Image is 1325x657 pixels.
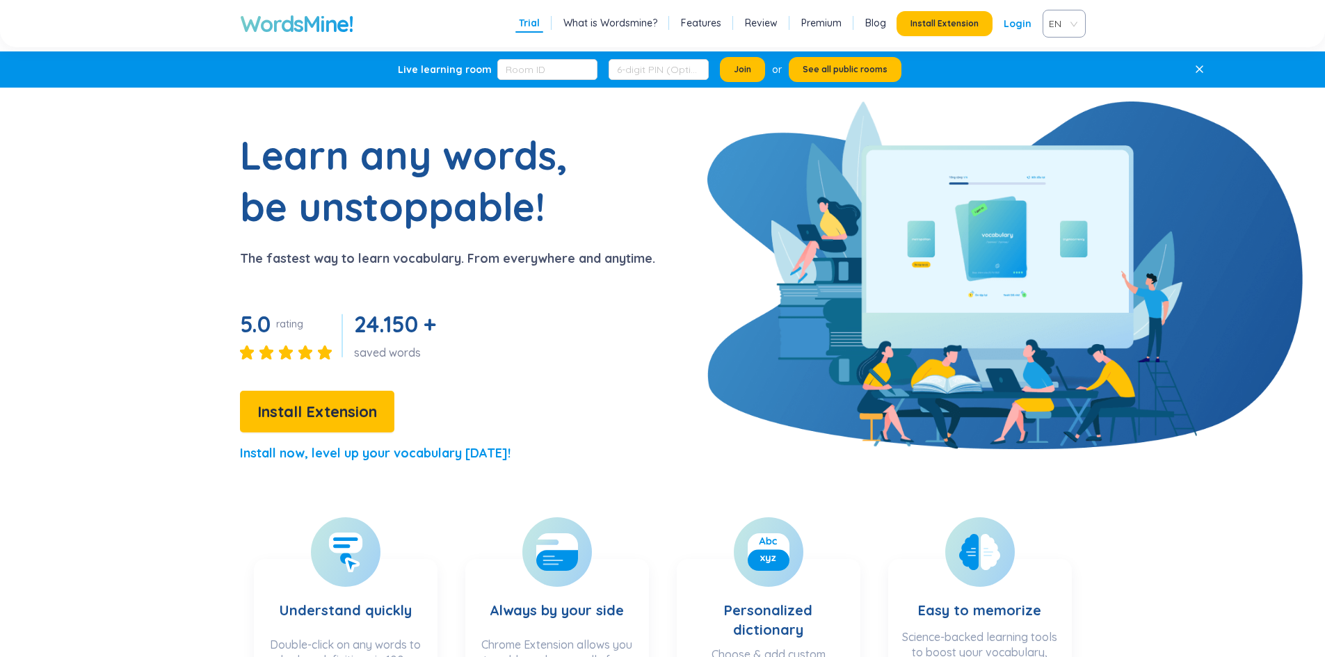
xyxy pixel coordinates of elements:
button: Install Extension [240,391,394,432]
span: Install Extension [257,400,377,424]
a: Premium [801,16,842,30]
button: See all public rooms [789,57,901,82]
span: Join [734,64,751,75]
a: Trial [519,16,540,30]
h1: Learn any words, be unstoppable! [240,129,588,232]
span: VIE [1049,13,1074,34]
a: Features [681,16,721,30]
div: Live learning room [398,63,492,76]
a: What is Wordsmine? [563,16,657,30]
div: saved words [354,345,442,360]
div: or [772,62,782,77]
h3: Understand quickly [280,573,412,630]
h3: Personalized dictionary [691,573,846,640]
a: Review [745,16,778,30]
h3: Always by your side [490,573,624,630]
a: Install Extension [240,406,394,420]
p: The fastest way to learn vocabulary. From everywhere and anytime. [240,249,655,268]
a: WordsMine! [240,10,353,38]
button: Join [720,57,765,82]
span: 24.150 + [354,310,436,338]
a: Login [1004,11,1031,36]
input: 6-digit PIN (Optional) [609,59,709,80]
span: Install Extension [910,18,979,29]
h3: Easy to memorize [918,573,1041,622]
div: rating [276,317,303,331]
p: Install now, level up your vocabulary [DATE]! [240,444,511,463]
button: Install Extension [897,11,993,36]
span: See all public rooms [803,64,888,75]
span: 5.0 [240,310,271,338]
a: Blog [865,16,886,30]
input: Room ID [497,59,597,80]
